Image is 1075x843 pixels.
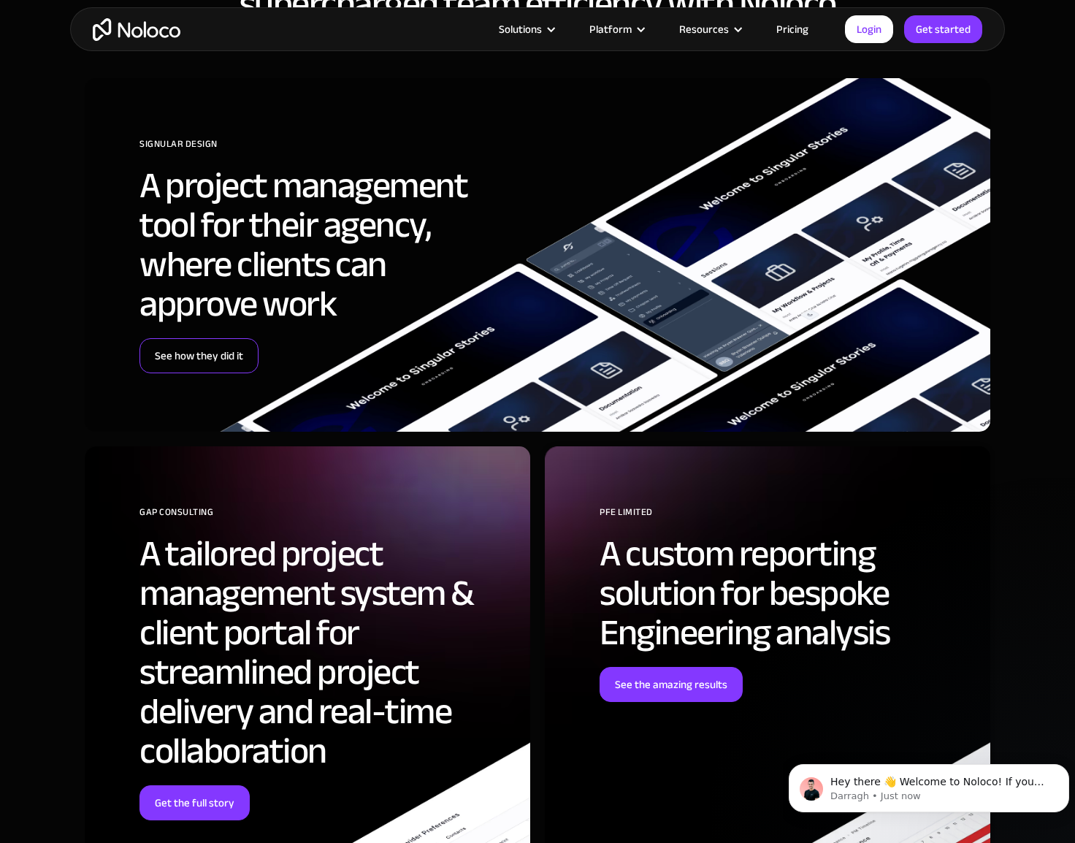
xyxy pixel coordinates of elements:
h2: A custom reporting solution for bespoke Engineering analysis [600,534,968,652]
div: Solutions [481,20,571,39]
a: home [93,18,180,41]
h2: A project management tool for their agency, where clients can approve work [139,166,508,324]
a: See the amazing results [600,667,743,702]
a: Get the full story [139,785,250,820]
iframe: Intercom notifications message [783,733,1075,836]
div: PFE Limited [600,501,968,534]
a: Get started [904,15,982,43]
div: Solutions [499,20,542,39]
div: Platform [589,20,632,39]
div: SIGNULAR DESIGN [139,133,508,166]
div: GAP Consulting [139,501,508,534]
h2: A tailored project management system & client portal for streamlined project delivery and real-ti... [139,534,508,771]
div: Resources [661,20,758,39]
div: Resources [679,20,729,39]
div: Platform [571,20,661,39]
a: Pricing [758,20,827,39]
a: Login [845,15,893,43]
a: See how they did it [139,338,259,373]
